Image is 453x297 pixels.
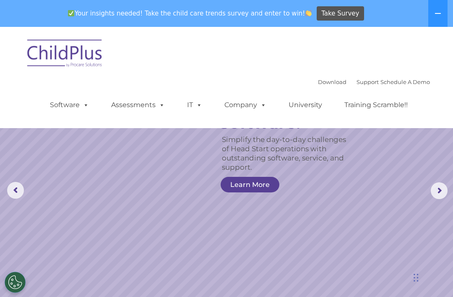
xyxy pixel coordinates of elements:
[318,79,430,85] font: |
[318,79,346,85] a: Download
[23,34,107,76] img: ChildPlus by Procare Solutions
[220,80,362,131] rs-layer: The ORIGINAL Head Start software.
[414,265,419,290] div: Drag
[222,135,354,172] rs-layer: Simplify the day-to-day challenges of Head Start operations with outstanding software, service, a...
[103,97,173,113] a: Assessments
[68,10,74,16] img: ✅
[380,79,430,85] a: Schedule A Demo
[42,97,97,113] a: Software
[312,206,453,297] iframe: Chat Widget
[64,5,315,22] span: Your insights needed! Take the child care trends survey and enter to win!
[317,6,364,21] a: Take Survey
[305,10,312,16] img: 👏
[321,6,359,21] span: Take Survey
[280,97,331,113] a: University
[221,177,279,192] a: Learn More
[216,97,275,113] a: Company
[5,272,26,293] button: Cookies Settings
[357,79,379,85] a: Support
[336,97,416,113] a: Training Scramble!!
[179,97,211,113] a: IT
